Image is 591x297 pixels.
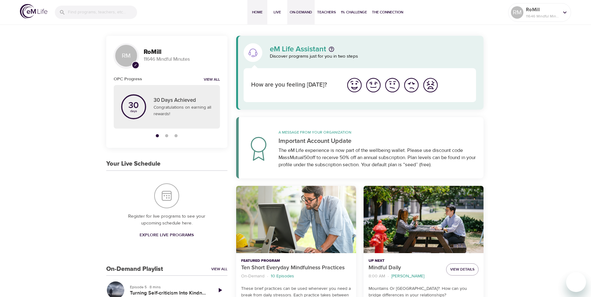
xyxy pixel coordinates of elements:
button: Ten Short Everyday Mindfulness Practices [236,186,356,253]
span: Live [270,9,285,16]
p: Important Account Update [279,136,476,146]
img: eM Life Assistant [248,48,258,58]
div: RM [114,43,139,68]
span: Explore Live Programs [140,231,194,239]
input: Find programs, teachers, etc... [68,6,137,19]
img: good [365,77,382,94]
h3: RoMill [144,49,220,56]
p: eM Life Assistant [270,45,326,53]
p: [PERSON_NAME] [391,273,424,280]
p: 11646 Mindful Minutes [526,13,559,19]
h5: Turning Self-criticism Into Kindness [130,290,207,296]
img: ok [384,77,401,94]
span: On-Demand [290,9,312,16]
button: I'm feeling ok [383,76,402,95]
h6: OPC Progress [114,76,142,82]
button: View Details [446,263,479,276]
img: bad [403,77,420,94]
span: Teachers [317,9,336,16]
p: On-Demand [241,273,265,280]
span: The Connection [372,9,403,16]
p: 11646 Mindful Minutes [144,56,220,63]
p: How are you feeling [DATE]? [251,81,337,90]
button: I'm feeling worst [421,76,440,95]
span: 1% Challenge [341,9,367,16]
p: Discover programs just for you in two steps [270,53,476,60]
p: Up Next [369,258,441,264]
p: RoMill [526,6,559,13]
h3: Your Live Schedule [106,160,160,167]
p: 10 Episodes [271,273,294,280]
a: View all notifications [204,77,220,82]
p: Episode 5 · 8 mins [130,284,207,290]
li: · [267,272,268,280]
img: logo [20,4,47,19]
li: · [388,272,389,280]
p: A message from your organization [279,130,476,135]
p: Featured Program [241,258,351,264]
span: Home [250,9,265,16]
button: I'm feeling bad [402,76,421,95]
p: 30 [128,101,139,110]
p: Ten Short Everyday Mindfulness Practices [241,264,351,272]
h3: On-Demand Playlist [106,266,163,273]
nav: breadcrumb [241,272,351,280]
img: Your Live Schedule [154,183,179,208]
div: The eM Life experience is now part of the wellbeing wallet. Please use discount code MassMutual50... [279,147,476,168]
p: 30 Days Achieved [154,97,212,105]
img: worst [422,77,439,94]
p: Mindful Daily [369,264,441,272]
button: I'm feeling great [345,76,364,95]
span: View Details [450,266,474,273]
button: I'm feeling good [364,76,383,95]
a: Explore Live Programs [137,229,196,241]
p: days [128,110,139,112]
p: Register for live programs to see your upcoming schedule here. [119,213,215,227]
p: 8:00 AM [369,273,385,280]
iframe: Button to launch messaging window [566,272,586,292]
button: Mindful Daily [364,186,484,253]
img: great [346,77,363,94]
div: RM [511,6,523,19]
p: Congratulations on earning all rewards! [154,104,212,117]
a: View All [211,266,227,272]
nav: breadcrumb [369,272,441,280]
